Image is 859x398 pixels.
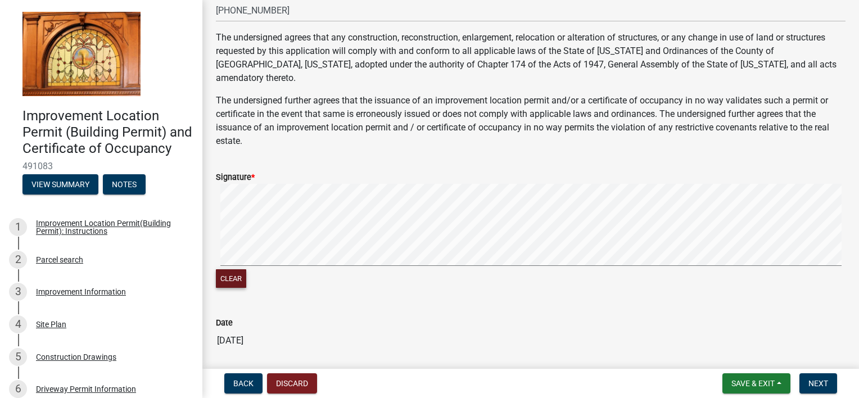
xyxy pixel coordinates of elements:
div: 2 [9,251,27,269]
div: Improvement Information [36,288,126,296]
div: Construction Drawings [36,353,116,361]
label: Signature [216,174,255,182]
h4: Improvement Location Permit (Building Permit) and Certificate of Occupancy [22,108,193,156]
button: Next [799,373,837,394]
button: Back [224,373,263,394]
div: 6 [9,380,27,398]
div: Improvement Location Permit(Building Permit): Instructions [36,219,184,235]
button: View Summary [22,174,98,195]
div: 3 [9,283,27,301]
p: The undersigned further agrees that the issuance of an improvement location permit and/or a certi... [216,94,846,148]
button: Notes [103,174,146,195]
div: 4 [9,315,27,333]
div: Site Plan [36,320,66,328]
button: Clear [216,269,246,288]
wm-modal-confirm: Notes [103,181,146,190]
img: Jasper County, Indiana [22,12,141,96]
div: 5 [9,348,27,366]
button: Save & Exit [722,373,790,394]
span: 491083 [22,161,180,171]
label: Date [216,319,233,327]
div: Parcel search [36,256,83,264]
wm-modal-confirm: Summary [22,181,98,190]
div: Driveway Permit Information [36,385,136,393]
span: Back [233,379,254,388]
span: Next [808,379,828,388]
span: Save & Exit [731,379,775,388]
div: 1 [9,218,27,236]
p: The undersigned agrees that any construction, reconstruction, enlargement, relocation or alterati... [216,31,846,85]
button: Discard [267,373,317,394]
